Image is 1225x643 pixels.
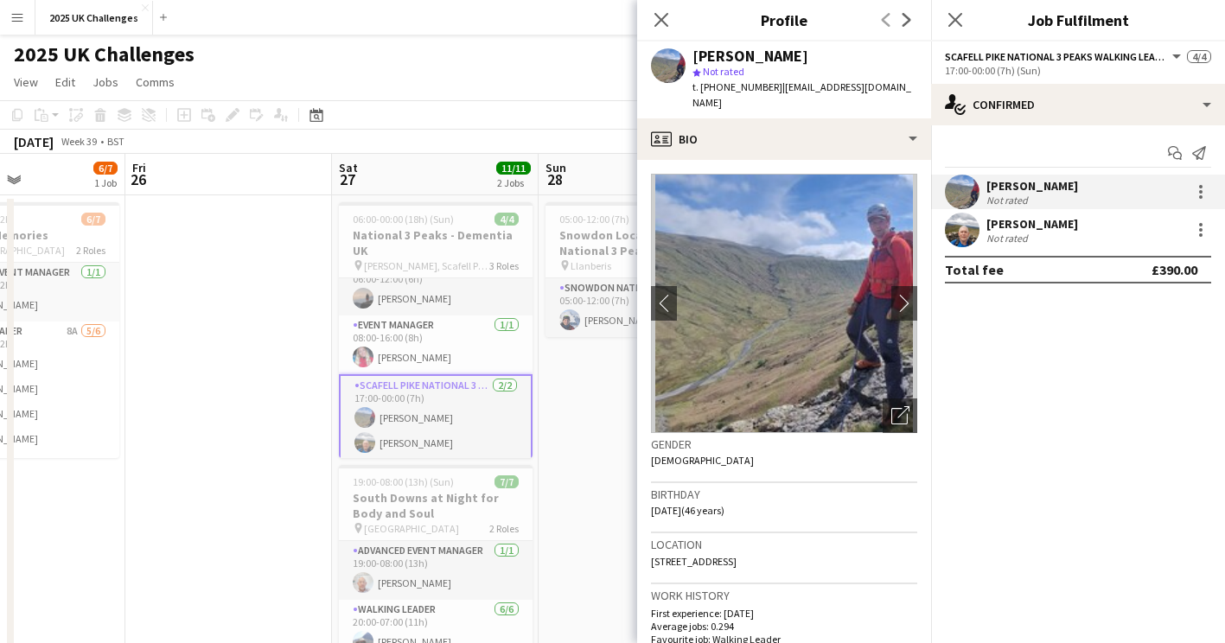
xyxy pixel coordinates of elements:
[546,278,739,337] app-card-role: Snowdon National 3 Peaks Walking Leader1/105:00-12:00 (7h)[PERSON_NAME]
[703,65,744,78] span: Not rated
[339,227,533,258] h3: National 3 Peaks - Dementia UK
[546,160,566,175] span: Sun
[494,475,519,488] span: 7/7
[57,135,100,148] span: Week 39
[1187,50,1211,63] span: 4/4
[651,174,917,433] img: Crew avatar or photo
[883,398,917,433] div: Open photos pop-in
[543,169,566,189] span: 28
[132,160,146,175] span: Fri
[945,64,1211,77] div: 17:00-00:00 (7h) (Sun)
[651,436,917,452] h3: Gender
[692,80,911,109] span: | [EMAIL_ADDRESS][DOMAIN_NAME]
[559,213,629,226] span: 05:00-12:00 (7h)
[339,374,533,462] app-card-role: Scafell Pike National 3 Peaks Walking Leader2/217:00-00:00 (7h)[PERSON_NAME][PERSON_NAME]
[93,162,118,175] span: 6/7
[489,259,519,272] span: 3 Roles
[546,227,739,258] h3: Snowdon Local leaders - National 3 Peaks - Dementia UK
[931,9,1225,31] h3: Job Fulfilment
[651,454,754,467] span: [DEMOGRAPHIC_DATA]
[130,169,146,189] span: 26
[35,1,153,35] button: 2025 UK Challenges
[353,213,454,226] span: 06:00-00:00 (18h) (Sun)
[651,620,917,633] p: Average jobs: 0.294
[48,71,82,93] a: Edit
[651,588,917,603] h3: Work history
[496,162,531,175] span: 11/11
[546,202,739,337] app-job-card: 05:00-12:00 (7h)1/1Snowdon Local leaders - National 3 Peaks - Dementia UK Llanberis1 RoleSnowdon ...
[945,261,1004,278] div: Total fee
[692,48,808,64] div: [PERSON_NAME]
[489,522,519,535] span: 2 Roles
[339,541,533,600] app-card-role: Advanced Event Manager1/119:00-08:00 (13h)[PERSON_NAME]
[107,135,124,148] div: BST
[364,522,459,535] span: [GEOGRAPHIC_DATA]
[55,74,75,90] span: Edit
[14,133,54,150] div: [DATE]
[986,232,1031,245] div: Not rated
[651,537,917,552] h3: Location
[7,71,45,93] a: View
[129,71,182,93] a: Comms
[986,178,1078,194] div: [PERSON_NAME]
[81,213,105,226] span: 6/7
[651,487,917,502] h3: Birthday
[94,176,117,189] div: 1 Job
[637,118,931,160] div: Bio
[497,176,530,189] div: 2 Jobs
[86,71,125,93] a: Jobs
[945,50,1184,63] button: Scafell Pike National 3 Peaks Walking Leader
[494,213,519,226] span: 4/4
[353,475,454,488] span: 19:00-08:00 (13h) (Sun)
[336,169,358,189] span: 27
[945,50,1170,63] span: Scafell Pike National 3 Peaks Walking Leader
[651,607,917,620] p: First experience: [DATE]
[986,216,1078,232] div: [PERSON_NAME]
[136,74,175,90] span: Comms
[14,41,195,67] h1: 2025 UK Challenges
[692,80,782,93] span: t. [PHONE_NUMBER]
[364,259,489,272] span: [PERSON_NAME], Scafell Pike and Snowdon
[93,74,118,90] span: Jobs
[986,194,1031,207] div: Not rated
[1152,261,1197,278] div: £390.00
[339,160,358,175] span: Sat
[339,490,533,521] h3: South Downs at Night for Body and Soul
[651,504,724,517] span: [DATE] (46 years)
[76,244,105,257] span: 2 Roles
[637,9,931,31] h3: Profile
[931,84,1225,125] div: Confirmed
[339,257,533,315] app-card-role: [PERSON_NAME] National 3 Peaks Walking Leader1/106:00-12:00 (6h)[PERSON_NAME]
[651,555,737,568] span: [STREET_ADDRESS]
[339,315,533,374] app-card-role: Event Manager1/108:00-16:00 (8h)[PERSON_NAME]
[571,259,611,272] span: Llanberis
[339,202,533,458] app-job-card: 06:00-00:00 (18h) (Sun)4/4National 3 Peaks - Dementia UK [PERSON_NAME], Scafell Pike and Snowdon3...
[14,74,38,90] span: View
